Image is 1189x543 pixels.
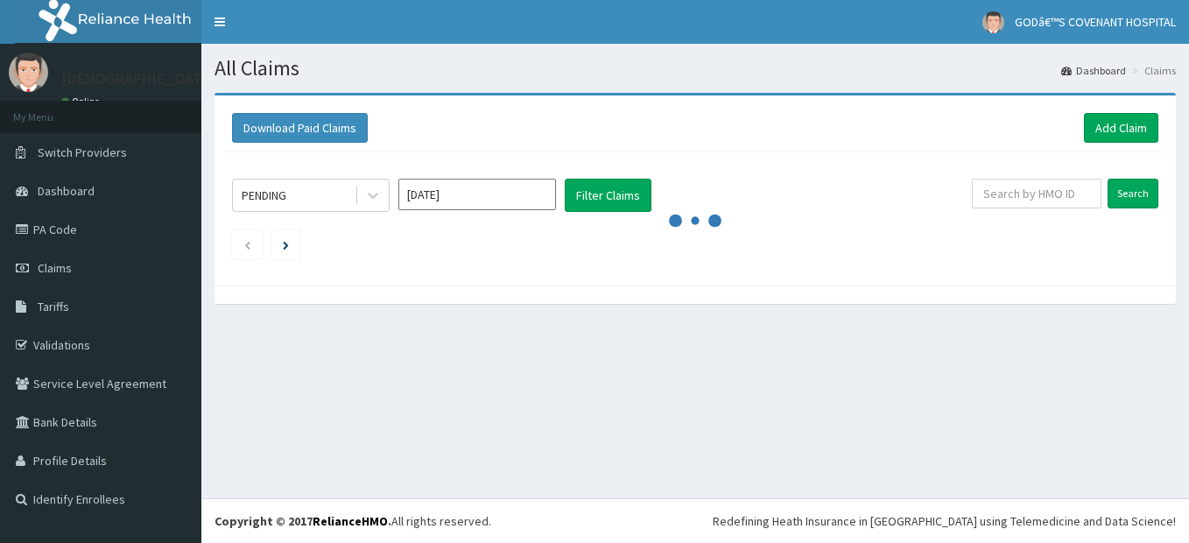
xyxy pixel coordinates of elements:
[38,183,95,199] span: Dashboard
[1128,63,1176,78] li: Claims
[1015,14,1176,30] span: GODâ€™S COVENANT HOSPITAL
[9,53,48,92] img: User Image
[242,187,286,204] div: PENDING
[398,179,556,210] input: Select Month and Year
[565,179,651,212] button: Filter Claims
[38,260,72,276] span: Claims
[215,57,1176,80] h1: All Claims
[61,95,103,108] a: Online
[38,299,69,314] span: Tariffs
[972,179,1101,208] input: Search by HMO ID
[201,498,1189,543] footer: All rights reserved.
[1084,113,1158,143] a: Add Claim
[669,194,721,247] svg: audio-loading
[982,11,1004,33] img: User Image
[713,512,1176,530] div: Redefining Heath Insurance in [GEOGRAPHIC_DATA] using Telemedicine and Data Science!
[283,236,289,252] a: Next page
[1061,63,1126,78] a: Dashboard
[243,236,251,252] a: Previous page
[232,113,368,143] button: Download Paid Claims
[38,145,127,160] span: Switch Providers
[1108,179,1158,208] input: Search
[215,513,391,529] strong: Copyright © 2017 .
[313,513,388,529] a: RelianceHMO
[61,71,377,87] p: [DEMOGRAPHIC_DATA]’S [GEOGRAPHIC_DATA]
